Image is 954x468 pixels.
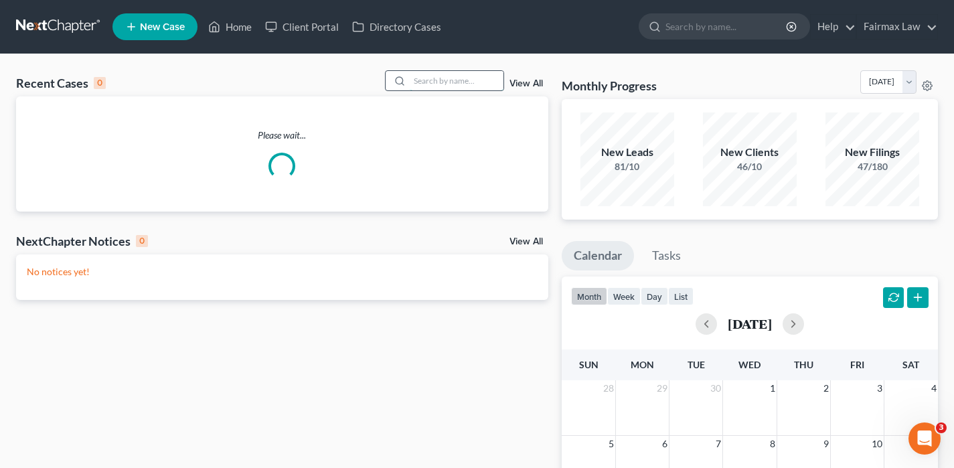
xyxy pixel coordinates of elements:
[641,287,668,305] button: day
[655,380,669,396] span: 29
[703,160,797,173] div: 46/10
[509,79,543,88] a: View All
[607,436,615,452] span: 5
[850,359,864,370] span: Fri
[825,160,919,173] div: 47/180
[607,287,641,305] button: week
[714,436,722,452] span: 7
[94,77,106,89] div: 0
[16,233,148,249] div: NextChapter Notices
[908,422,941,455] iframe: Intercom live chat
[822,380,830,396] span: 2
[580,160,674,173] div: 81/10
[345,15,448,39] a: Directory Cases
[870,436,884,452] span: 10
[703,145,797,160] div: New Clients
[27,265,538,279] p: No notices yet!
[580,145,674,160] div: New Leads
[562,241,634,270] a: Calendar
[825,145,919,160] div: New Filings
[936,422,947,433] span: 3
[688,359,705,370] span: Tue
[640,241,693,270] a: Tasks
[579,359,599,370] span: Sun
[794,359,813,370] span: Thu
[258,15,345,39] a: Client Portal
[509,237,543,246] a: View All
[668,287,694,305] button: list
[631,359,654,370] span: Mon
[769,436,777,452] span: 8
[661,436,669,452] span: 6
[876,380,884,396] span: 3
[665,14,788,39] input: Search by name...
[930,380,938,396] span: 4
[136,235,148,247] div: 0
[709,380,722,396] span: 30
[811,15,856,39] a: Help
[902,359,919,370] span: Sat
[769,380,777,396] span: 1
[728,317,772,331] h2: [DATE]
[410,71,503,90] input: Search by name...
[16,129,548,142] p: Please wait...
[822,436,830,452] span: 9
[562,78,657,94] h3: Monthly Progress
[857,15,937,39] a: Fairmax Law
[738,359,761,370] span: Wed
[16,75,106,91] div: Recent Cases
[202,15,258,39] a: Home
[602,380,615,396] span: 28
[140,22,185,32] span: New Case
[571,287,607,305] button: month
